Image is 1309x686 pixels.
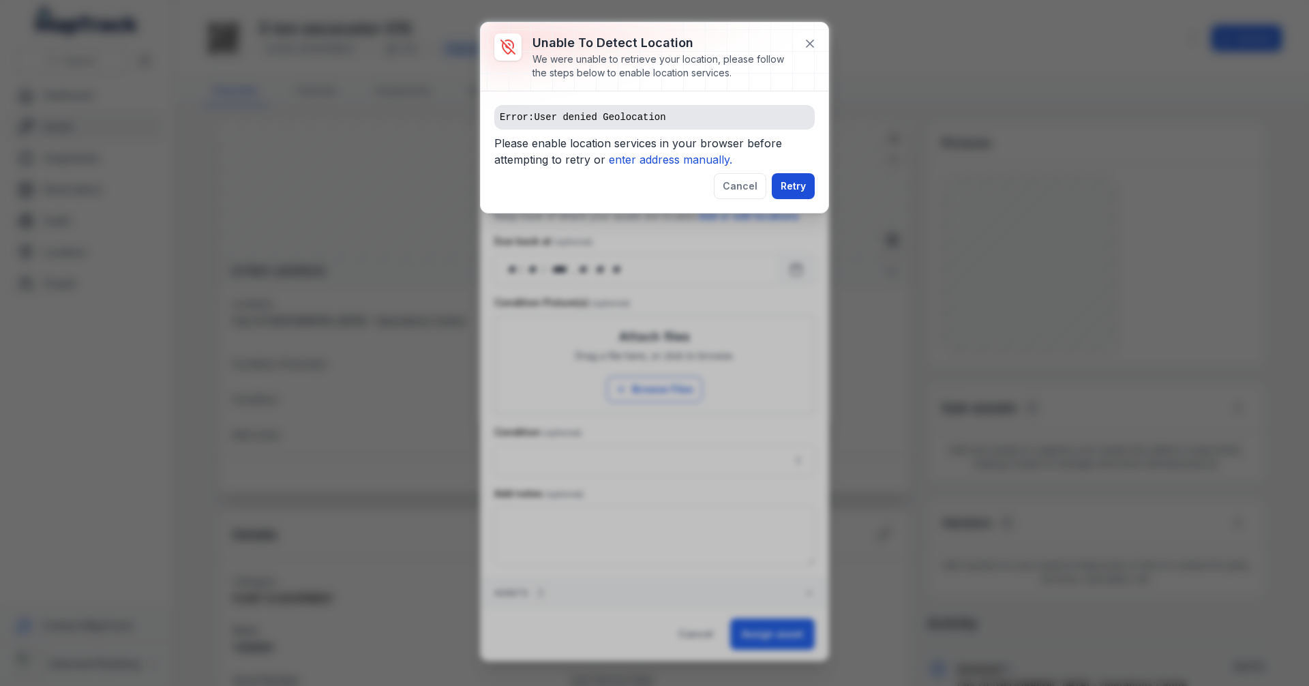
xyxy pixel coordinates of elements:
[494,105,815,130] pre: Error: User denied Geolocation
[532,33,793,53] h3: Unable to detect location
[494,135,815,173] span: Please enable location services in your browser before attempting to retry or
[532,53,793,80] div: We were unable to retrieve your location, please follow the steps below to enable location services.
[609,153,732,166] i: enter address manually.
[772,173,815,199] button: Retry
[714,173,766,199] button: Cancel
